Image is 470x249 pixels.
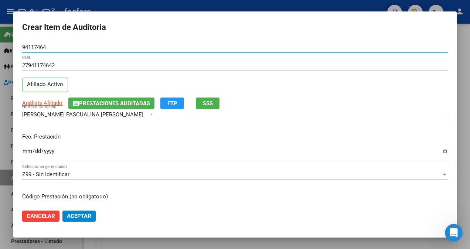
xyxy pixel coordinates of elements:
span: Z99 - Sin Identificar [22,171,69,178]
span: FTP [167,100,177,107]
p: Código Prestación (no obligatorio) [22,192,448,201]
button: Aceptar [62,211,96,222]
span: Cancelar [27,213,55,219]
p: Fec. Prestación [22,133,448,141]
span: SSS [203,100,213,107]
span: Aceptar [67,213,91,219]
span: Prestaciones Auditadas [79,100,150,107]
button: Cancelar [22,211,59,222]
span: Análisis Afiliado [22,100,62,106]
p: Afiliado Activo [22,78,68,92]
iframe: Intercom live chat [445,224,463,242]
button: Prestaciones Auditadas [68,98,154,109]
button: SSS [196,98,219,109]
h2: Crear Item de Auditoria [22,20,448,34]
button: FTP [160,98,184,109]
